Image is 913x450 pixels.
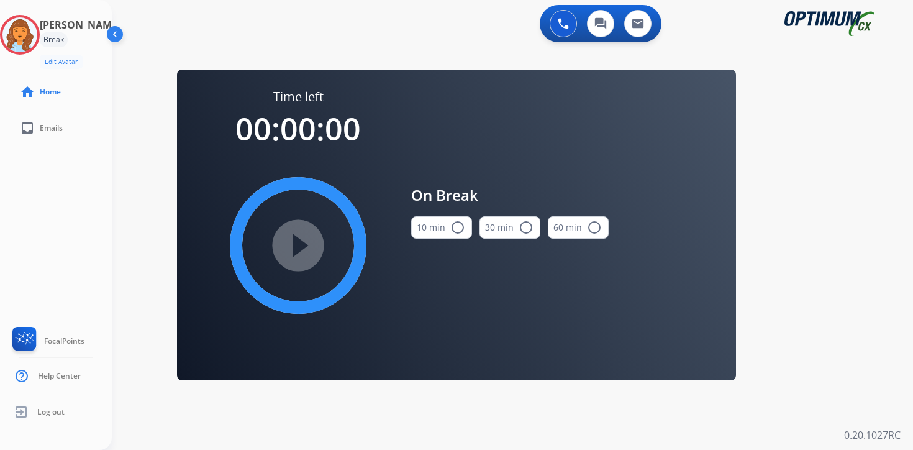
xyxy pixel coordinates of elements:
[37,407,65,417] span: Log out
[548,216,609,239] button: 60 min
[44,336,84,346] span: FocalPoints
[20,121,35,135] mat-icon: inbox
[20,85,35,99] mat-icon: home
[40,55,83,69] button: Edit Avatar
[411,184,609,206] span: On Break
[2,17,37,52] img: avatar
[519,220,534,235] mat-icon: radio_button_unchecked
[273,88,324,106] span: Time left
[40,32,68,47] div: Break
[40,123,63,133] span: Emails
[10,327,84,356] a: FocalPoints
[40,87,61,97] span: Home
[479,216,540,239] button: 30 min
[844,428,901,443] p: 0.20.1027RC
[235,108,361,150] span: 00:00:00
[40,17,120,32] h3: [PERSON_NAME]
[411,216,472,239] button: 10 min
[38,371,81,381] span: Help Center
[587,220,602,235] mat-icon: radio_button_unchecked
[450,220,465,235] mat-icon: radio_button_unchecked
